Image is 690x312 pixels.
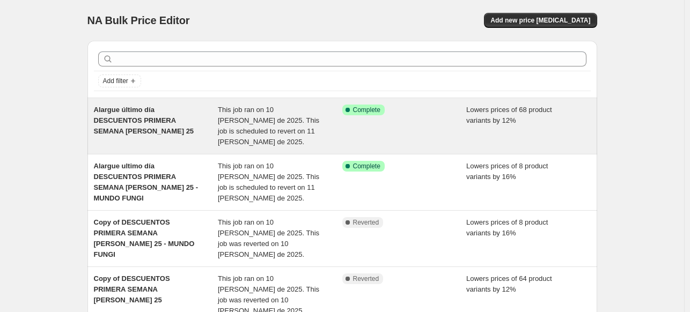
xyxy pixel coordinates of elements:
span: This job ran on 10 [PERSON_NAME] de 2025. This job was reverted on 10 [PERSON_NAME] de 2025. [218,218,319,258]
span: This job ran on 10 [PERSON_NAME] de 2025. This job is scheduled to revert on 11 [PERSON_NAME] de ... [218,162,319,202]
span: Copy of DESCUENTOS PRIMERA SEMANA [PERSON_NAME] 25 - MUNDO FUNGI [94,218,195,258]
span: Complete [353,162,380,170]
span: Lowers prices of 8 product variants by 16% [466,162,548,181]
span: Add new price [MEDICAL_DATA] [490,16,590,25]
span: NA Bulk Price Editor [87,14,190,26]
span: Lowers prices of 68 product variants by 12% [466,106,552,124]
span: Copy of DESCUENTOS PRIMERA SEMANA [PERSON_NAME] 25 [94,274,170,304]
span: Reverted [353,274,379,283]
span: Add filter [103,77,128,85]
span: Reverted [353,218,379,227]
span: Lowers prices of 8 product variants by 16% [466,218,548,237]
span: Lowers prices of 64 product variants by 12% [466,274,552,293]
button: Add filter [98,75,141,87]
span: Alargue último día DESCUENTOS PRIMERA SEMANA [PERSON_NAME] 25 [94,106,194,135]
span: Alargue ultimo día DESCUENTOS PRIMERA SEMANA [PERSON_NAME] 25 - MUNDO FUNGI [94,162,199,202]
button: Add new price [MEDICAL_DATA] [484,13,597,28]
span: This job ran on 10 [PERSON_NAME] de 2025. This job is scheduled to revert on 11 [PERSON_NAME] de ... [218,106,319,146]
span: Complete [353,106,380,114]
